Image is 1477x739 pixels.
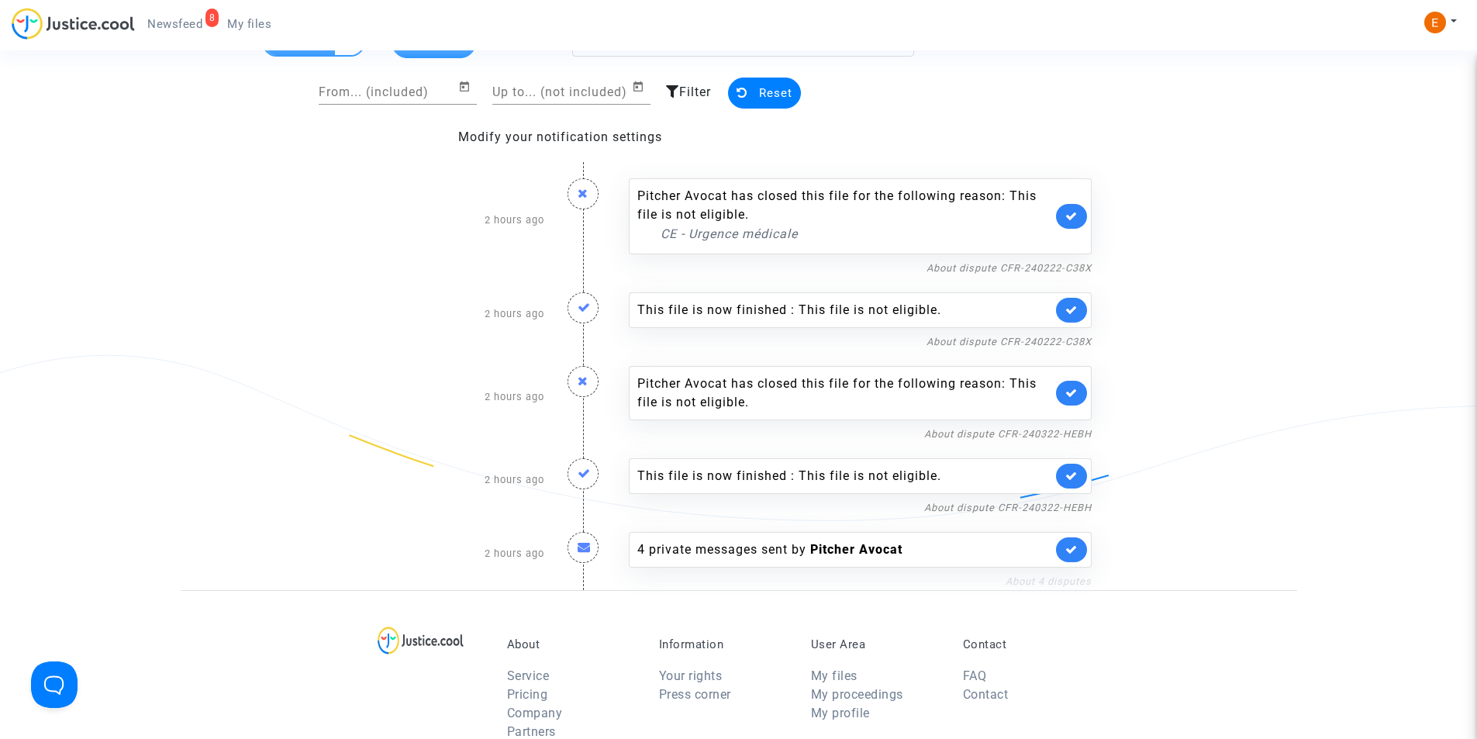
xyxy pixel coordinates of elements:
p: User Area [811,637,940,651]
span: Filter [679,85,711,99]
a: Modify your notification settings [458,129,662,144]
a: My files [811,668,858,683]
a: Partners [507,724,556,739]
a: Your rights [659,668,723,683]
a: My profile [811,706,870,720]
div: 2 hours ago [374,163,556,277]
a: Service [507,668,550,683]
div: Pitcher Avocat has closed this file for the following reason: This file is not eligible. [637,187,1052,243]
button: Reset [728,78,801,109]
a: About dispute CFR-240222-C38X [927,336,1092,347]
a: Pricing [507,687,548,702]
p: Contact [963,637,1092,651]
div: Pitcher Avocat has closed this file for the following reason: This file is not eligible. [637,375,1052,412]
span: My files [227,17,271,31]
p: CE - Urgence médicale [661,224,1052,243]
a: Press corner [659,687,731,702]
iframe: Help Scout Beacon - Open [31,661,78,708]
img: logo-lg.svg [378,627,464,654]
a: Company [507,706,563,720]
a: About 4 disputes [1006,575,1092,587]
div: 2 hours ago [374,516,556,590]
span: Newsfeed [147,17,202,31]
div: 2 hours ago [374,443,556,516]
button: Open calendar [632,78,651,96]
button: Open calendar [458,78,477,96]
div: 8 [205,9,219,27]
div: This file is now finished : This file is not eligible. [637,301,1052,319]
a: My files [215,12,284,36]
a: Contact [963,687,1009,702]
a: About dispute CFR-240322-HEBH [924,502,1092,513]
a: 8Newsfeed [135,12,215,36]
a: My proceedings [811,687,903,702]
div: 4 private messages sent by [637,540,1052,559]
img: ACg8ocIeiFvHKe4dA5oeRFd_CiCnuxWUEc1A2wYhRJE3TTWt=s96-c [1424,12,1446,33]
div: This file is now finished : This file is not eligible. [637,467,1052,485]
span: Reset [759,86,792,100]
img: jc-logo.svg [12,8,135,40]
p: About [507,637,636,651]
a: About dispute CFR-240322-HEBH [924,428,1092,440]
a: About dispute CFR-240222-C38X [927,262,1092,274]
p: Information [659,637,788,651]
a: FAQ [963,668,987,683]
div: 2 hours ago [374,351,556,443]
div: 2 hours ago [374,277,556,351]
b: Pitcher Avocat [810,542,902,557]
